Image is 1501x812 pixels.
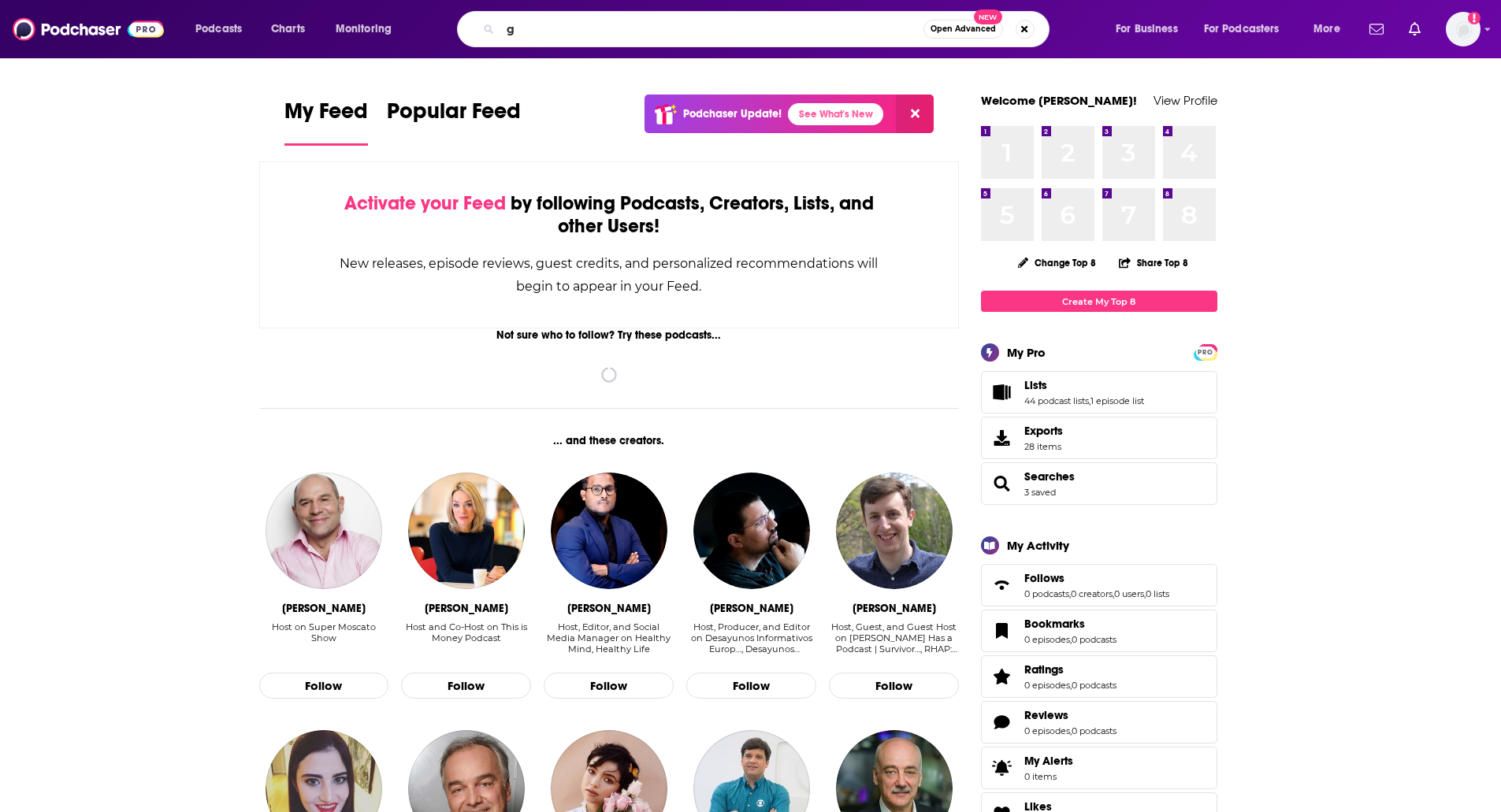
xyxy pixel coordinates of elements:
a: 0 podcasts [1072,680,1116,691]
span: , [1070,680,1072,691]
a: 0 podcasts [1024,588,1069,599]
span: Searches [981,462,1217,505]
a: Jorge Marín [693,473,810,589]
a: 0 podcasts [1072,725,1116,736]
button: Follow [544,673,674,699]
a: See What's New [788,103,883,125]
a: Create My Top 8 [981,291,1217,312]
div: My Pro [1007,345,1046,360]
span: Podcasts [195,18,242,40]
span: , [1070,634,1072,645]
a: Follows [1024,571,1169,585]
span: Ratings [981,655,1217,698]
a: 0 podcasts [1072,634,1116,645]
span: , [1089,395,1090,406]
span: Reviews [981,701,1217,743]
span: Open Advanced [931,25,996,33]
span: Charts [271,18,305,40]
span: My Feed [284,98,368,134]
a: Follows [986,574,1018,596]
a: 3 saved [1024,487,1056,498]
span: Bookmarks [981,610,1217,652]
a: 0 lists [1146,588,1169,599]
img: User Profile [1446,12,1481,46]
div: Host, Editor, and Social Media Manager on Healthy Mind, Healthy Life [544,621,674,655]
button: Open AdvancedNew [923,20,1003,39]
a: Ratings [986,666,1018,688]
a: Lists [1024,378,1144,392]
p: Podchaser Update! [683,107,782,121]
button: Follow [829,673,959,699]
a: 0 episodes [1024,634,1070,645]
span: , [1070,725,1072,736]
span: Follows [1024,571,1064,585]
button: Show profile menu [1446,12,1481,46]
span: My Alerts [1024,754,1073,768]
a: Show notifications dropdown [1403,16,1427,43]
a: 44 podcast lists [1024,395,1089,406]
span: Exports [1024,424,1063,438]
a: Bookmarks [986,620,1018,642]
div: Search podcasts, credits, & more... [472,11,1064,47]
a: My Feed [284,98,368,146]
div: ... and these creators. [259,434,960,447]
div: Not sure who to follow? Try these podcasts... [259,328,960,342]
div: Vincent Moscato [282,602,366,615]
span: Monitoring [336,18,392,40]
button: Share Top 8 [1118,247,1189,278]
span: Reviews [1024,708,1068,722]
a: 0 episodes [1024,680,1070,691]
a: Exports [981,417,1217,459]
button: Change Top 8 [1009,253,1106,273]
a: Georgie Frost [408,473,525,589]
img: Avik Chakraborty [551,473,667,589]
span: Logged in as ereardon [1446,12,1481,46]
a: Searches [1024,469,1075,484]
a: Reviews [1024,708,1116,722]
div: Host, Producer, and Editor on Desayunos Informativos Europ…, Desayunos Informativos Europ…, Desay... [686,621,816,654]
div: Host, Guest, and Guest Host on [PERSON_NAME] Has a Podcast | Survivor…, RHAP: We Know Survivor, a... [829,621,959,654]
span: For Podcasters [1204,18,1280,40]
button: Follow [259,673,389,699]
div: Host and Co-Host on This is Money Podcast [401,621,531,643]
span: , [1069,588,1071,599]
span: Follows [981,564,1217,606]
a: Lists [986,381,1018,403]
a: Reviews [986,711,1018,733]
a: Popular Feed [387,98,521,146]
div: by following Podcasts, Creators, Lists, and other Users! [339,192,880,238]
a: 0 episodes [1024,725,1070,736]
span: Lists [1024,378,1047,392]
a: Searches [986,473,1018,495]
div: Host and Co-Host on This is Money Podcast [401,621,531,655]
button: Follow [686,673,816,699]
img: Vincent Moscato [266,473,382,589]
span: New [974,9,1002,24]
a: Charts [261,17,314,42]
span: For Business [1116,18,1178,40]
div: New releases, episode reviews, guest credits, and personalized recommendations will begin to appe... [339,252,880,298]
button: Follow [401,673,531,699]
span: Popular Feed [387,98,521,134]
div: Host on Super Moscato Show [259,621,389,655]
a: Mike Bloom [836,473,953,589]
a: PRO [1196,346,1215,358]
div: Jorge Marín [710,602,793,615]
a: View Profile [1154,93,1217,108]
a: 0 users [1114,588,1144,599]
span: Bookmarks [1024,617,1085,631]
a: Welcome [PERSON_NAME]! [981,93,1137,108]
span: Activate your Feed [344,191,506,215]
span: Lists [981,371,1217,413]
span: 28 items [1024,441,1063,452]
a: Bookmarks [1024,617,1116,631]
input: Search podcasts, credits, & more... [500,17,923,42]
div: Host, Producer, and Editor on Desayunos Informativos Europ…, Desayunos Informativos Europ…, Desay... [686,621,816,655]
div: Georgie Frost [425,602,508,615]
div: Host, Editor, and Social Media Manager on Healthy Mind, Healthy Life [544,621,674,654]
